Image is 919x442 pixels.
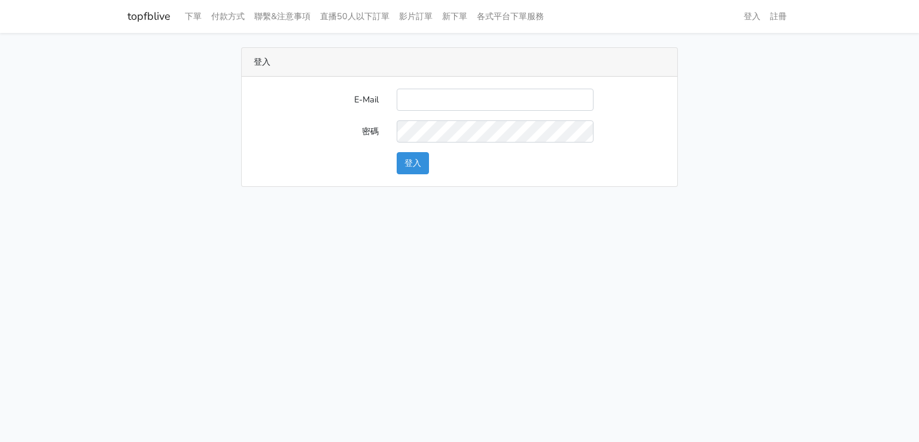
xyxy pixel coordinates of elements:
a: 影片訂單 [394,5,437,28]
a: 下單 [180,5,206,28]
label: 密碼 [245,120,388,143]
a: 註冊 [765,5,792,28]
a: 付款方式 [206,5,249,28]
a: 新下單 [437,5,472,28]
label: E-Mail [245,89,388,111]
a: 登入 [739,5,765,28]
a: 聯繫&注意事項 [249,5,315,28]
button: 登入 [397,152,429,174]
a: topfblive [127,5,171,28]
div: 登入 [242,48,677,77]
a: 直播50人以下訂單 [315,5,394,28]
a: 各式平台下單服務 [472,5,549,28]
